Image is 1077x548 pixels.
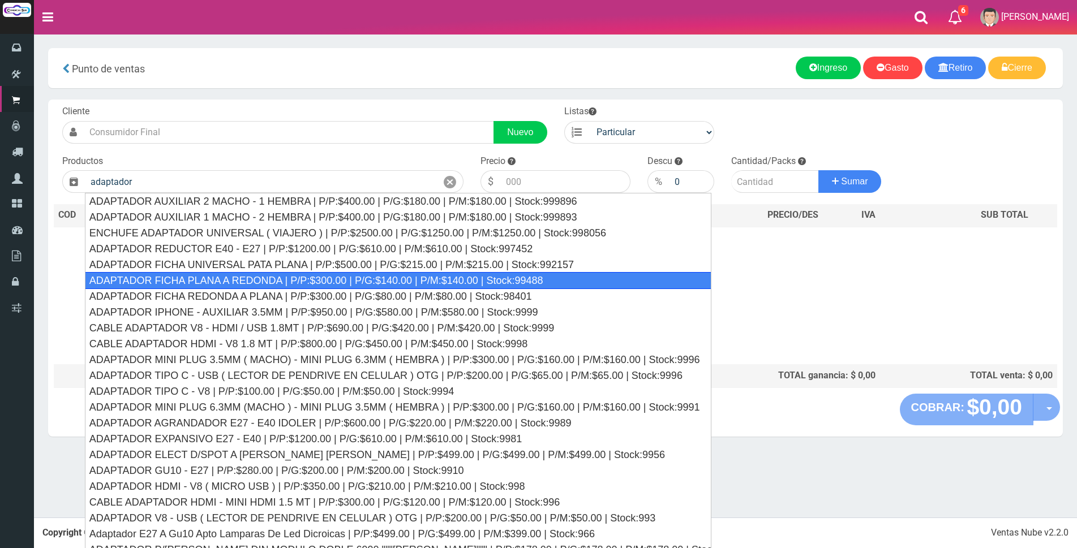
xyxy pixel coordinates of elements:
[58,243,1028,341] h3: Debes agregar un producto.
[62,105,89,118] label: Cliente
[85,170,437,193] input: Introduzca el nombre del producto
[85,257,711,273] div: ADAPTADOR FICHA UNIVERSAL PATA PLANA | P/P:$500.00 | P/G:$215.00 | P/M:$215.00 | Stock:992157
[85,431,711,447] div: ADAPTADOR EXPANSIVO E27 - E40 | P/P:$1200.00 | P/G:$610.00 | P/M:$610.00 | Stock:9981
[731,155,796,168] label: Cantidad/Packs
[85,241,711,257] div: ADAPTADOR REDUCTOR E40 - E27 | P/P:$1200.00 | P/G:$610.00 | P/M:$610.00 | Stock:997452
[85,383,711,399] div: ADAPTADOR TIPO C - V8 | P/P:$100.00 | P/G:$50.00 | P/M:$50.00 | Stock:9994
[564,105,597,118] label: Listas
[85,193,711,209] div: ADAPTADOR AUXILIAR 2 MACHO - 1 HEMBRA | P/P:$400.00 | P/G:$180.00 | P/M:$180.00 | Stock:999896
[731,170,819,193] input: Cantidad
[85,368,711,383] div: ADAPTADOR TIPO C - USB ( LECTOR DE PENDRIVE EN CELULAR ) OTG | P/P:$200.00 | P/G:$65.00 | P/M:$65...
[72,63,145,75] span: Punto de ventas
[861,209,876,220] span: IVA
[967,395,1022,419] strong: $0,00
[85,399,711,415] div: ADAPTADOR MINI PLUG 6.3MM (MACHO ) - MINI PLUG 3.5MM ( HEMBRA ) | P/P:$300.00 | P/G:$160.00 | P/M...
[3,3,31,17] img: Logo grande
[480,155,505,168] label: Precio
[679,369,876,382] div: TOTAL ganancia: $ 0,00
[85,288,711,304] div: ADAPTADOR FICHA REDONDA A PLANA | P/P:$300.00 | P/G:$80.00 | P/M:$80.00 | Stock:98401
[863,57,922,79] a: Gasto
[85,463,711,478] div: ADAPTADOR GU10 - E27 | P/P:$280.00 | P/G:$200.00 | P/M:$200.00 | Stock:9910
[911,401,964,413] strong: COBRAR:
[85,478,711,494] div: ADAPTADOR HDMI - V8 ( MICRO USB ) | P/P:$350.00 | P/G:$210.00 | P/M:$210.00 | Stock:998
[647,170,669,193] div: %
[85,415,711,431] div: ADAPTADOR AGRANDADOR E27 - E40 IDOLER | P/P:$600.00 | P/G:$220.00 | P/M:$220.00 | Stock:9989
[500,170,630,193] input: 000
[647,155,672,168] label: Descu
[85,494,711,510] div: CABLE ADAPTADOR HDMI - MINI HDMI 1.5 MT | P/P:$300.00 | P/G:$120.00 | P/M:$120.00 | Stock:996
[85,352,711,368] div: ADAPTADOR MINI PLUG 3.5MM ( MACHO) - MINI PLUG 6.3MM ( HEMBRA ) | P/P:$300.00 | P/G:$160.00 | P/M...
[767,209,818,220] span: PRECIO/DES
[958,5,968,16] span: 6
[494,121,547,144] a: Nuevo
[1001,11,1069,22] span: [PERSON_NAME]
[85,526,711,542] div: Adaptador E27 A Gu10 Apto Lamparas De Led Dicroicas | P/P:$499.00 | P/G:$499.00 | P/M:$399.00 | S...
[900,394,1034,425] button: COBRAR: $0,00
[988,57,1046,79] a: Cierre
[85,272,711,289] div: ADAPTADOR FICHA PLANA A REDONDA | P/P:$300.00 | P/G:$140.00 | P/M:$140.00 | Stock:99488
[42,527,202,538] strong: Copyright © [DATE]-[DATE]
[818,170,882,193] button: Sumar
[925,57,986,79] a: Retiro
[980,8,999,27] img: User Image
[991,527,1069,540] div: Ventas Nube v2.2.0
[85,209,711,225] div: ADAPTADOR AUXILIAR 1 MACHO - 2 HEMBRA | P/P:$400.00 | P/G:$180.00 | P/M:$180.00 | Stock:999893
[669,170,714,193] input: 000
[85,447,711,463] div: ADAPTADOR ELECT D/SPOT A [PERSON_NAME] [PERSON_NAME] | P/P:$499.00 | P/G:$499.00 | P/M:$499.00 | ...
[85,225,711,241] div: ENCHUFE ADAPTADOR UNIVERSAL ( VIAJERO ) | P/P:$2500.00 | P/G:$1250.00 | P/M:$1250.00 | Stock:998056
[54,204,105,227] th: COD
[85,320,711,336] div: CABLE ADAPTADOR V8 - HDMI / USB 1.8MT | P/P:$690.00 | P/G:$420.00 | P/M:$420.00 | Stock:9999
[84,121,494,144] input: Consumidor Final
[85,510,711,526] div: ADAPTADOR V8 - USB ( LECTOR DE PENDRIVE EN CELULAR ) OTG | P/P:$200.00 | P/G:$50.00 | P/M:$50.00 ...
[480,170,500,193] div: $
[841,176,868,186] span: Sumar
[85,336,711,352] div: CABLE ADAPTADOR HDMI - V8 1.8 MT | P/P:$800.00 | P/G:$450.00 | P/M:$450.00 | Stock:9998
[62,155,103,168] label: Productos
[885,369,1053,382] div: TOTAL venta: $ 0,00
[981,209,1028,222] span: SUB TOTAL
[796,57,861,79] a: Ingreso
[85,304,711,320] div: ADAPTADOR IPHONE - AUXILIAR 3.5MM | P/P:$950.00 | P/G:$580.00 | P/M:$580.00 | Stock:9999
